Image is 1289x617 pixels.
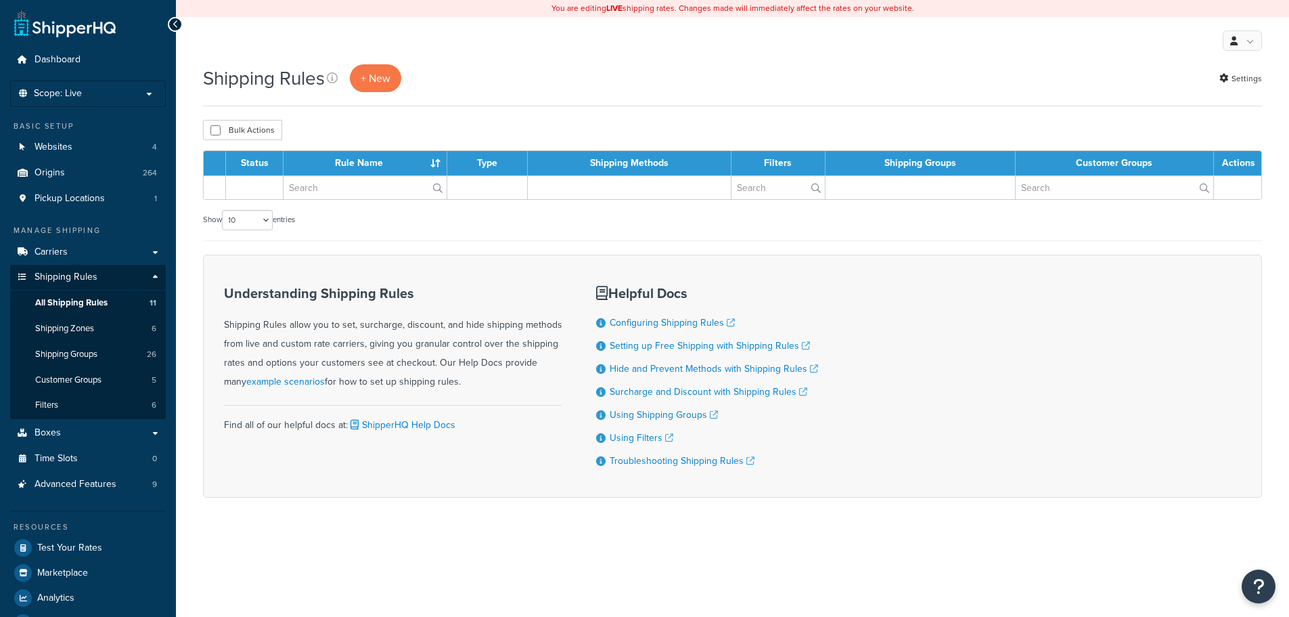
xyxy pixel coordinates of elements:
[37,568,88,579] span: Marketplace
[10,316,166,341] li: Shipping Zones
[1214,151,1261,175] th: Actions
[10,536,166,560] a: Test Your Rates
[224,286,562,391] div: Shipping Rules allow you to set, surcharge, discount, and hide shipping methods from live and cus...
[610,454,754,468] a: Troubleshooting Shipping Rules
[10,561,166,585] a: Marketplace
[610,385,807,399] a: Surcharge and Discount with Shipping Rules
[10,393,166,418] a: Filters 6
[10,186,166,211] a: Pickup Locations 1
[10,121,166,132] div: Basic Setup
[147,349,156,360] span: 26
[35,297,108,309] span: All Shipping Rules
[37,593,74,604] span: Analytics
[34,88,82,100] span: Scope: Live
[152,453,157,465] span: 0
[10,342,166,367] li: Shipping Groups
[10,135,166,160] a: Websites 4
[35,193,105,205] span: Pickup Locations
[203,65,325,91] h1: Shipping Rules
[596,286,818,301] h3: Helpful Docs
[610,316,735,330] a: Configuring Shipping Rules
[35,323,94,335] span: Shipping Zones
[10,472,166,497] li: Advanced Features
[10,316,166,341] a: Shipping Zones 6
[1016,176,1213,199] input: Search
[143,167,157,179] span: 264
[606,2,623,14] b: LIVE
[150,297,156,309] span: 11
[10,586,166,610] a: Analytics
[610,431,673,445] a: Using Filters
[35,247,68,258] span: Carriers
[350,64,401,92] p: + New
[1242,570,1275,603] button: Open Resource Center
[14,10,116,37] a: ShipperHQ Home
[10,446,166,471] li: Time Slots
[731,176,824,199] input: Search
[1016,151,1214,175] th: Customer Groups
[10,161,166,186] a: Origins 264
[10,522,166,533] div: Resources
[152,375,156,386] span: 5
[528,151,731,175] th: Shipping Methods
[610,339,810,353] a: Setting up Free Shipping with Shipping Rules
[10,291,166,316] a: All Shipping Rules 11
[152,142,157,153] span: 4
[10,135,166,160] li: Websites
[152,479,157,490] span: 9
[1219,69,1262,88] a: Settings
[37,542,102,554] span: Test Your Rates
[10,47,166,72] a: Dashboard
[10,291,166,316] li: All Shipping Rules
[10,446,166,471] a: Time Slots 0
[152,400,156,411] span: 6
[35,54,81,66] span: Dashboard
[10,265,166,419] li: Shipping Rules
[35,272,97,283] span: Shipping Rules
[224,405,562,435] div: Find all of our helpful docs at:
[731,151,825,175] th: Filters
[10,368,166,393] li: Customer Groups
[35,375,101,386] span: Customer Groups
[203,210,295,230] label: Show entries
[826,151,1016,175] th: Shipping Groups
[35,400,58,411] span: Filters
[246,375,325,389] a: example scenarios
[10,421,166,446] a: Boxes
[224,286,562,301] h3: Understanding Shipping Rules
[10,393,166,418] li: Filters
[610,408,718,422] a: Using Shipping Groups
[35,142,72,153] span: Websites
[10,225,166,236] div: Manage Shipping
[226,151,284,175] th: Status
[35,453,78,465] span: Time Slots
[35,349,97,360] span: Shipping Groups
[152,323,156,335] span: 6
[447,151,528,175] th: Type
[610,362,818,376] a: Hide and Prevent Methods with Shipping Rules
[10,342,166,367] a: Shipping Groups 26
[10,265,166,290] a: Shipping Rules
[154,193,157,205] span: 1
[10,368,166,393] a: Customer Groups 5
[284,151,447,175] th: Rule Name
[35,479,116,490] span: Advanced Features
[10,472,166,497] a: Advanced Features 9
[10,240,166,265] a: Carriers
[222,210,273,230] select: Showentries
[203,120,282,140] button: Bulk Actions
[348,418,455,432] a: ShipperHQ Help Docs
[35,167,65,179] span: Origins
[10,161,166,186] li: Origins
[10,186,166,211] li: Pickup Locations
[35,427,61,439] span: Boxes
[284,176,447,199] input: Search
